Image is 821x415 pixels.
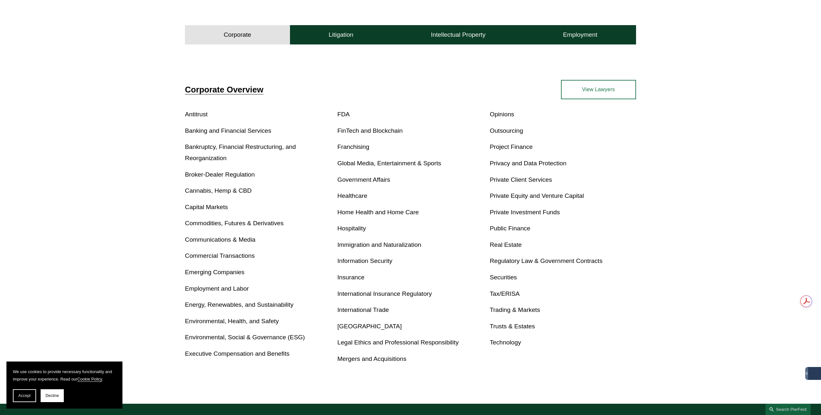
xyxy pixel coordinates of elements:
[337,274,364,281] a: Insurance
[41,389,64,402] button: Decline
[490,176,552,183] a: Private Client Services
[185,301,294,308] a: Energy, Renewables, and Sustainability
[337,290,432,297] a: International Insurance Regulatory
[224,31,251,39] h4: Corporate
[431,31,486,39] h4: Intellectual Property
[563,31,597,39] h4: Employment
[490,160,566,167] a: Privacy and Data Protection
[490,143,533,150] a: Project Finance
[490,274,517,281] a: Securities
[337,143,369,150] a: Franchising
[185,85,263,94] a: Corporate Overview
[561,80,636,99] a: View Lawyers
[185,171,255,178] a: Broker-Dealer Regulation
[766,404,811,415] a: Search this site
[185,334,305,341] a: Environmental, Social & Governance (ESG)
[490,209,560,216] a: Private Investment Funds
[337,339,459,346] a: Legal Ethics and Professional Responsibility
[185,350,289,357] a: Executive Compensation and Benefits
[13,389,36,402] button: Accept
[337,160,441,167] a: Global Media, Entertainment & Sports
[337,192,367,199] a: Healthcare
[490,290,520,297] a: Tax/ERISA
[337,257,392,264] a: Information Security
[185,111,208,118] a: Antitrust
[337,323,402,330] a: [GEOGRAPHIC_DATA]
[490,257,603,264] a: Regulatory Law & Government Contracts
[490,192,584,199] a: Private Equity and Venture Capital
[490,127,523,134] a: Outsourcing
[185,143,296,161] a: Bankruptcy, Financial Restructuring, and Reorganization
[185,318,279,324] a: Environmental, Health, and Safety
[490,339,521,346] a: Technology
[185,187,252,194] a: Cannabis, Hemp & CBD
[185,236,256,243] a: Communications & Media
[337,306,389,313] a: International Trade
[490,306,540,313] a: Trading & Markets
[18,393,31,398] span: Accept
[185,220,284,227] a: Commodities, Futures & Derivatives
[337,111,350,118] a: FDA
[6,362,122,409] section: Cookie banner
[490,225,530,232] a: Public Finance
[490,241,522,248] a: Real Estate
[337,209,419,216] a: Home Health and Home Care
[490,323,535,330] a: Trusts & Estates
[185,127,271,134] a: Banking and Financial Services
[13,368,116,383] p: We use cookies to provide necessary functionality and improve your experience. Read our .
[337,176,390,183] a: Government Affairs
[185,285,249,292] a: Employment and Labor
[337,241,421,248] a: Immigration and Naturalization
[337,127,403,134] a: FinTech and Blockchain
[329,31,353,39] h4: Litigation
[185,269,245,275] a: Emerging Companies
[490,111,514,118] a: Opinions
[45,393,59,398] span: Decline
[77,377,102,381] a: Cookie Policy
[337,355,406,362] a: Mergers and Acquisitions
[185,204,228,210] a: Capital Markets
[337,225,366,232] a: Hospitality
[185,252,255,259] a: Commercial Transactions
